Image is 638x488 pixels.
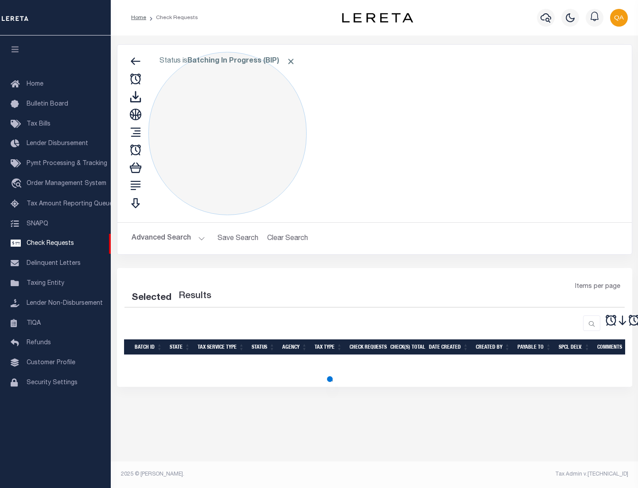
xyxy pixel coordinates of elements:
[27,81,43,87] span: Home
[346,339,387,355] th: Check Requests
[131,339,166,355] th: Batch Id
[131,15,146,20] a: Home
[27,300,103,307] span: Lender Non-Disbursement
[179,289,211,303] label: Results
[27,101,68,107] span: Bulletin Board
[555,339,594,355] th: Spcl Delv.
[425,339,472,355] th: Date Created
[610,9,628,27] img: svg+xml;base64,PHN2ZyB4bWxucz0iaHR0cDovL3d3dy53My5vcmcvMjAwMC9zdmciIHBvaW50ZXItZXZlbnRzPSJub25lIi...
[27,340,51,346] span: Refunds
[27,260,81,267] span: Delinquent Letters
[387,339,425,355] th: Check(s) Total
[27,380,78,386] span: Security Settings
[575,282,620,292] span: Items per page
[311,339,346,355] th: Tax Type
[381,470,628,478] div: Tax Admin v.[TECHNICAL_ID]
[286,57,296,66] span: Click to Remove
[27,201,113,207] span: Tax Amount Reporting Queue
[594,339,634,355] th: Comments
[132,291,171,305] div: Selected
[27,161,107,167] span: Pymt Processing & Tracking
[27,320,41,326] span: TIQA
[212,230,264,247] button: Save Search
[27,121,51,127] span: Tax Bills
[514,339,555,355] th: Payable To
[27,240,74,247] span: Check Requests
[114,470,375,478] div: 2025 © [PERSON_NAME].
[27,280,64,287] span: Taxing Entity
[187,58,296,65] b: Batching In Progress (BIP)
[279,339,311,355] th: Agency
[342,13,413,23] img: logo-dark.svg
[27,141,88,147] span: Lender Disbursement
[11,178,25,190] i: travel_explore
[146,14,198,22] li: Check Requests
[264,230,312,247] button: Clear Search
[27,220,48,227] span: SNAPQ
[166,339,194,355] th: State
[132,230,205,247] button: Advanced Search
[194,339,248,355] th: Tax Service Type
[27,360,75,366] span: Customer Profile
[248,339,279,355] th: Status
[148,52,307,215] div: Click to Edit
[27,181,106,187] span: Order Management System
[472,339,514,355] th: Created By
